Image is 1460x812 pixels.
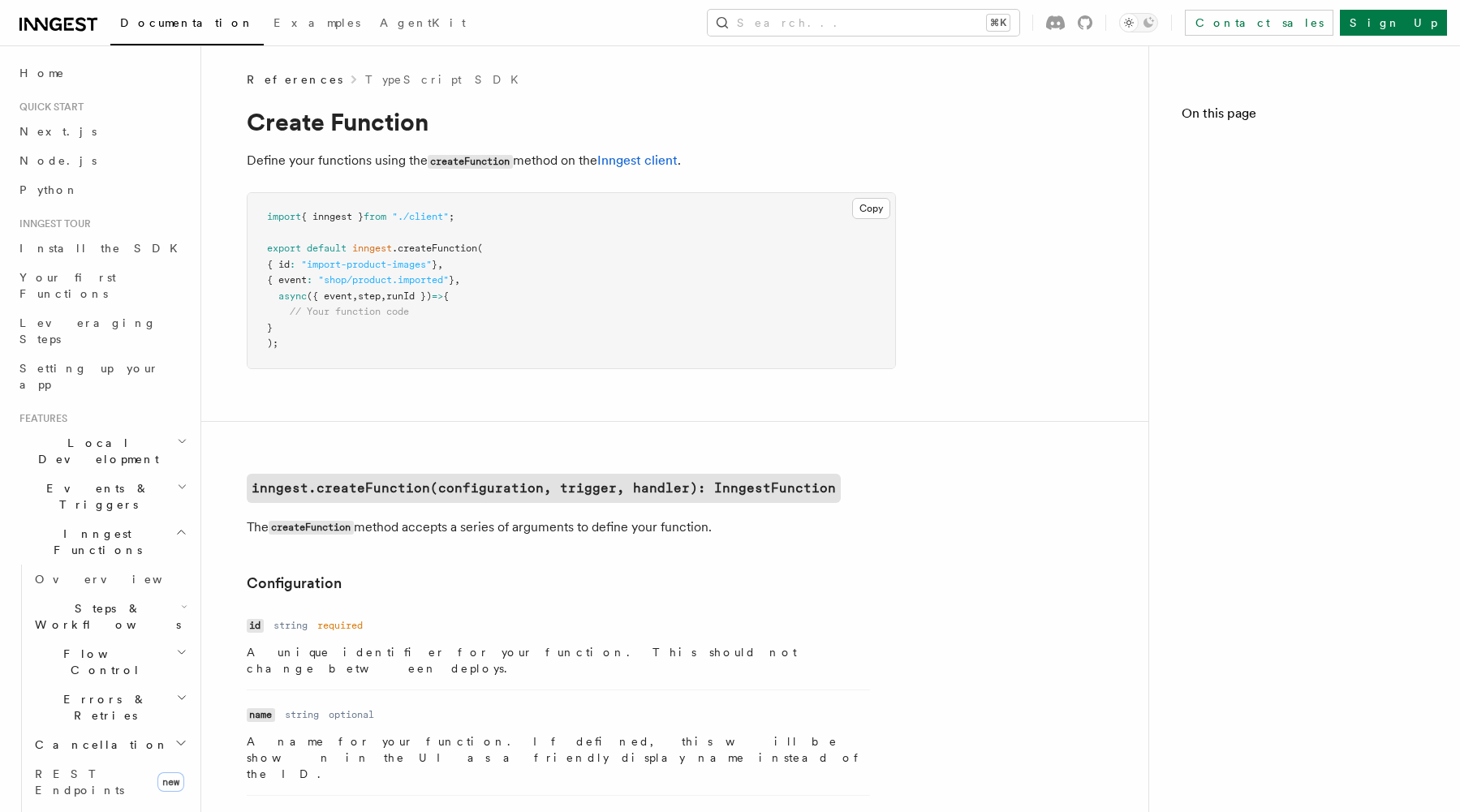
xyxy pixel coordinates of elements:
a: Documentation [110,5,264,45]
span: Install the SDK [19,242,187,255]
span: , [437,259,443,270]
span: Errors & Retries [28,691,176,724]
span: Examples [273,16,360,29]
p: A unique identifier for your function. This should not change between deploys. [247,644,870,677]
span: Home [19,65,65,81]
h1: Create Function [247,107,896,136]
button: Events & Triggers [13,474,191,519]
span: Node.js [19,154,97,167]
span: from [364,211,386,222]
span: } [267,322,273,333]
p: Define your functions using the method on the . [247,149,896,173]
span: Features [13,412,67,425]
span: { event [267,274,307,286]
a: Node.js [13,146,191,175]
kbd: ⌘K [987,15,1010,31]
span: Events & Triggers [13,480,177,513]
span: Inngest Functions [13,526,175,558]
span: { id [267,259,290,270]
button: Local Development [13,428,191,474]
span: Local Development [13,435,177,467]
a: REST Endpointsnew [28,759,191,805]
button: Errors & Retries [28,685,191,730]
span: Your first Functions [19,271,116,300]
a: AgentKit [370,5,476,44]
a: Examples [264,5,370,44]
button: Toggle dark mode [1119,13,1158,32]
button: Inngest Functions [13,519,191,565]
code: createFunction [428,155,513,169]
p: A name for your function. If defined, this will be shown in the UI as a friendly display name ins... [247,733,870,782]
span: Steps & Workflows [28,600,181,633]
dd: string [285,708,319,721]
a: Next.js [13,117,191,146]
span: , [454,274,460,286]
span: Leveraging Steps [19,316,157,346]
span: Quick start [13,101,84,114]
span: Documentation [120,16,254,29]
span: : [290,259,295,270]
a: Inngest client [597,153,678,168]
dd: string [273,619,308,632]
span: async [278,290,307,302]
code: createFunction [269,521,354,535]
span: Flow Control [28,646,176,678]
a: Configuration [247,572,342,595]
dd: optional [329,708,374,721]
span: .createFunction [392,243,477,254]
span: } [432,259,437,270]
span: new [157,772,184,792]
span: ( [477,243,483,254]
button: Search...⌘K [708,10,1019,36]
span: // Your function code [290,306,409,317]
code: id [247,619,264,633]
p: The method accepts a series of arguments to define your function. [247,516,896,539]
a: Sign Up [1340,10,1447,36]
a: Overview [28,565,191,594]
span: REST Endpoints [35,767,124,797]
span: "import-product-images" [301,259,432,270]
span: Inngest tour [13,217,91,230]
span: ({ event [307,290,352,302]
span: ; [449,211,454,222]
span: , [352,290,358,302]
span: { inngest } [301,211,364,222]
button: Steps & Workflows [28,594,191,639]
h4: On this page [1182,104,1428,130]
a: Leveraging Steps [13,308,191,354]
span: runId }) [386,290,432,302]
dd: required [317,619,363,632]
span: Setting up your app [19,362,159,391]
span: Cancellation [28,737,169,753]
span: step [358,290,381,302]
span: Overview [35,573,202,586]
span: { [443,290,449,302]
span: "shop/product.imported" [318,274,449,286]
a: Contact sales [1185,10,1333,36]
span: References [247,71,342,88]
span: default [307,243,347,254]
a: Home [13,58,191,88]
span: "./client" [392,211,449,222]
span: , [381,290,386,302]
span: : [307,274,312,286]
span: } [449,274,454,286]
span: Next.js [19,125,97,138]
code: name [247,708,275,722]
a: Your first Functions [13,263,191,308]
span: ); [267,337,278,349]
a: Python [13,175,191,204]
span: Python [19,183,79,196]
button: Copy [852,198,890,219]
span: export [267,243,301,254]
button: Cancellation [28,730,191,759]
a: TypeScript SDK [365,71,528,88]
a: Install the SDK [13,234,191,263]
span: inngest [352,243,392,254]
span: import [267,211,301,222]
a: Setting up your app [13,354,191,399]
a: inngest.createFunction(configuration, trigger, handler): InngestFunction [247,474,841,503]
button: Flow Control [28,639,191,685]
span: AgentKit [380,16,466,29]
